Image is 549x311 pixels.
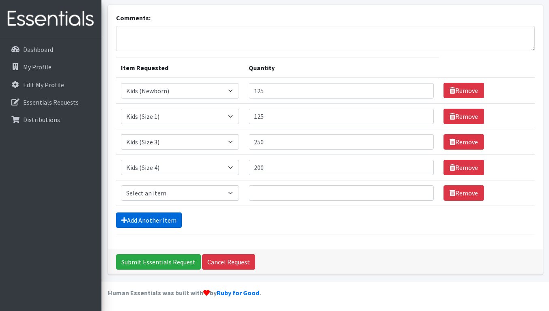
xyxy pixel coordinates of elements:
a: My Profile [3,59,98,75]
a: Essentials Requests [3,94,98,110]
a: Dashboard [3,41,98,58]
a: Add Another Item [116,212,182,228]
th: Quantity [244,58,439,78]
a: Cancel Request [202,254,255,270]
label: Comments: [116,13,151,23]
a: Remove [444,109,484,124]
a: Remove [444,134,484,150]
th: Item Requested [116,58,244,78]
a: Remove [444,160,484,175]
a: Remove [444,185,484,201]
p: Dashboard [23,45,53,54]
p: My Profile [23,63,52,71]
strong: Human Essentials was built with by . [108,289,261,297]
img: HumanEssentials [3,5,98,32]
input: Submit Essentials Request [116,254,201,270]
p: Edit My Profile [23,81,64,89]
a: Ruby for Good [217,289,259,297]
a: Remove [444,83,484,98]
p: Essentials Requests [23,98,79,106]
a: Distributions [3,112,98,128]
p: Distributions [23,116,60,124]
a: Edit My Profile [3,77,98,93]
